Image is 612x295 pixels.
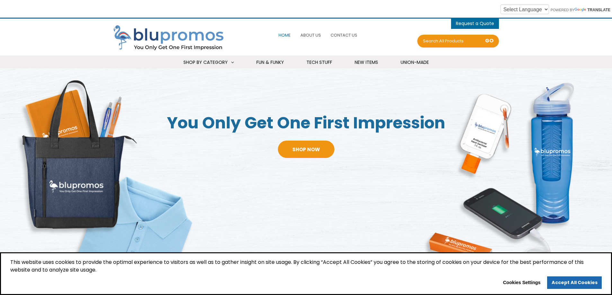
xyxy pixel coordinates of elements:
span: Contact Us [331,32,357,38]
a: Union-Made [393,56,437,69]
a: Shop Now [278,141,334,158]
a: Contact Us [329,28,359,42]
a: Home [277,28,292,42]
span: You Only Get One First Impression [153,112,459,134]
button: Cookies Settings [499,278,545,288]
a: Translate [574,8,610,12]
button: items - Cart [456,19,494,28]
div: Powered by [496,3,610,15]
span: items - Cart [456,20,494,28]
span: Home [279,32,291,38]
span: New Items [355,59,378,65]
a: About Us [299,28,323,42]
span: Fun & Funky [256,59,284,65]
img: Google Translate [574,8,587,12]
img: Blupromos LLC's Logo [113,25,229,51]
span: Tech Stuff [306,59,332,65]
a: Fun & Funky [248,56,292,69]
span: Union-Made [401,59,429,65]
a: Tech Stuff [298,56,340,69]
span: Shop By Category [183,59,228,65]
span: About Us [300,32,321,38]
a: New Items [347,56,386,69]
a: Shop By Category [175,56,242,69]
span: This website uses cookies to provide the optimal experience to visitors as well as to gather insi... [10,258,602,276]
a: allow cookies [547,276,602,289]
select: Language Translate Widget [501,4,549,14]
